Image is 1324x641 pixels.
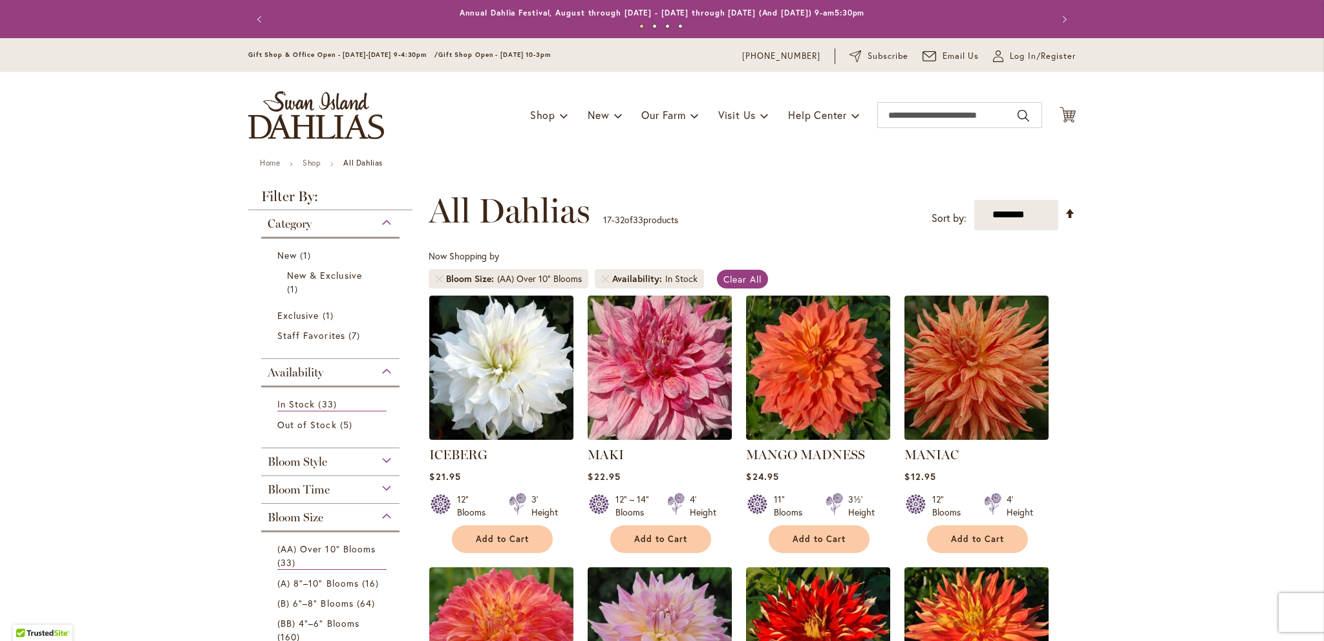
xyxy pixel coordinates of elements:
[1010,50,1076,63] span: Log In/Register
[904,447,959,462] a: MANIAC
[429,430,573,442] a: ICEBERG
[612,272,665,285] span: Availability
[588,296,732,440] img: MAKI
[277,617,359,629] span: (BB) 4"–6" Blooms
[277,309,387,322] a: Exclusive
[268,217,312,231] span: Category
[446,272,497,285] span: Bloom Size
[634,534,687,545] span: Add to Cart
[633,213,643,226] span: 33
[287,268,377,296] a: New &amp; Exclusive
[951,534,1004,545] span: Add to Cart
[323,309,337,322] span: 1
[277,576,387,590] a: (A) 8"–10" Blooms 16
[615,493,652,519] div: 12" – 14" Blooms
[678,24,683,28] button: 4 of 4
[452,525,553,553] button: Add to Cart
[588,447,624,462] a: MAKI
[927,525,1028,553] button: Add to Cart
[435,275,443,283] a: Remove Bloom Size (AA) Over 10" Blooms
[665,24,670,28] button: 3 of 4
[429,447,487,462] a: ICEBERG
[429,250,499,262] span: Now Shopping by
[318,397,339,411] span: 33
[717,270,768,288] a: Clear All
[639,24,644,28] button: 1 of 4
[652,24,657,28] button: 2 of 4
[287,269,362,281] span: New & Exclusive
[277,309,319,321] span: Exclusive
[746,447,865,462] a: MANGO MADNESS
[343,158,383,168] strong: All Dahlias
[848,493,875,519] div: 3½' Height
[277,597,354,609] span: (B) 6"–8" Blooms
[793,534,846,545] span: Add to Cart
[588,470,620,483] span: $22.95
[277,418,387,431] a: Out of Stock 5
[277,596,387,610] a: (B) 6"–8" Blooms 64
[665,272,698,285] div: In Stock
[497,272,582,285] div: (AA) Over 10" Blooms
[429,296,573,440] img: ICEBERG
[1050,6,1076,32] button: Next
[603,213,612,226] span: 17
[300,248,314,262] span: 1
[923,50,979,63] a: Email Us
[904,296,1049,440] img: Maniac
[287,282,301,296] span: 1
[476,534,529,545] span: Add to Cart
[340,418,356,431] span: 5
[769,525,870,553] button: Add to Cart
[610,525,711,553] button: Add to Cart
[429,470,460,483] span: $21.95
[742,50,820,63] a: [PHONE_NUMBER]
[460,8,865,17] a: Annual Dahlia Festival, August through [DATE] - [DATE] through [DATE] (And [DATE]) 9-am5:30pm
[588,108,609,122] span: New
[268,510,323,525] span: Bloom Size
[993,50,1076,63] a: Log In/Register
[746,430,890,442] a: Mango Madness
[248,6,274,32] button: Previous
[932,493,968,519] div: 12" Blooms
[457,493,493,519] div: 12" Blooms
[438,50,551,59] span: Gift Shop Open - [DATE] 10-3pm
[788,108,847,122] span: Help Center
[248,91,384,139] a: store logo
[746,470,778,483] span: $24.95
[943,50,979,63] span: Email Us
[248,50,438,59] span: Gift Shop & Office Open - [DATE]-[DATE] 9-4:30pm /
[690,493,716,519] div: 4' Height
[531,493,558,519] div: 3' Height
[362,576,382,590] span: 16
[277,418,337,431] span: Out of Stock
[603,210,678,230] p: - of products
[277,248,387,262] a: New
[268,483,330,497] span: Bloom Time
[277,249,297,261] span: New
[849,50,908,63] a: Subscribe
[723,273,762,285] span: Clear All
[641,108,685,122] span: Our Farm
[260,158,280,168] a: Home
[588,430,732,442] a: MAKI
[277,398,315,410] span: In Stock
[277,542,387,570] a: (AA) Over 10" Blooms 33
[277,556,299,569] span: 33
[429,191,590,230] span: All Dahlias
[904,430,1049,442] a: Maniac
[268,455,327,469] span: Bloom Style
[868,50,908,63] span: Subscribe
[774,493,810,519] div: 11" Blooms
[746,296,890,440] img: Mango Madness
[932,206,966,230] label: Sort by:
[268,365,323,380] span: Availability
[277,329,387,342] a: Staff Favorites
[904,470,935,483] span: $12.95
[1007,493,1033,519] div: 4' Height
[277,397,387,411] a: In Stock 33
[277,329,345,342] span: Staff Favorites
[357,596,378,610] span: 64
[615,213,625,226] span: 32
[601,275,609,283] a: Remove Availability In Stock
[348,329,363,342] span: 7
